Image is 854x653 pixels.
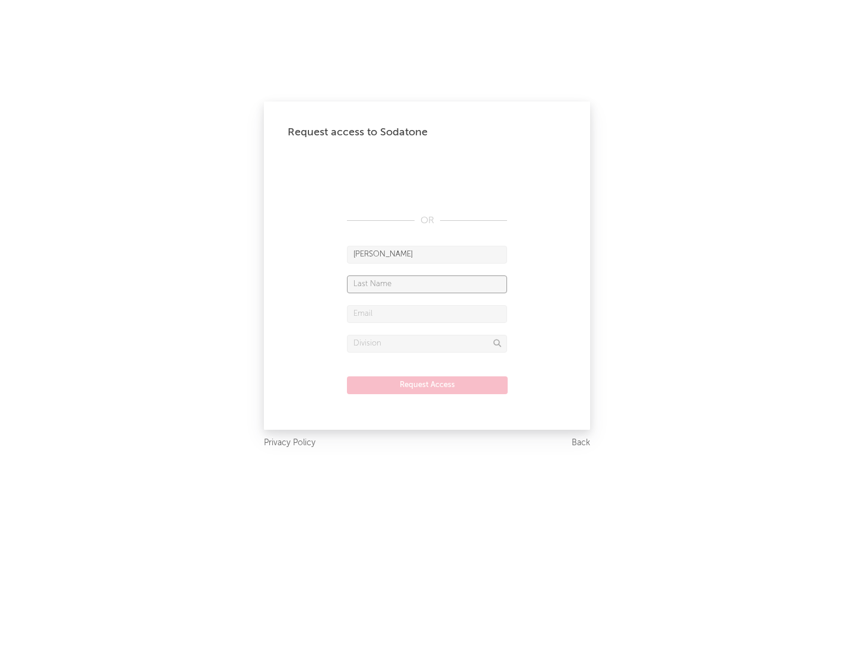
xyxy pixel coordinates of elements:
a: Back [572,436,590,451]
input: Email [347,305,507,323]
input: Last Name [347,275,507,293]
a: Privacy Policy [264,436,316,451]
input: First Name [347,246,507,264]
div: Request access to Sodatone [288,125,566,140]
input: Division [347,335,507,353]
div: OR [347,214,507,228]
button: Request Access [347,376,508,394]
